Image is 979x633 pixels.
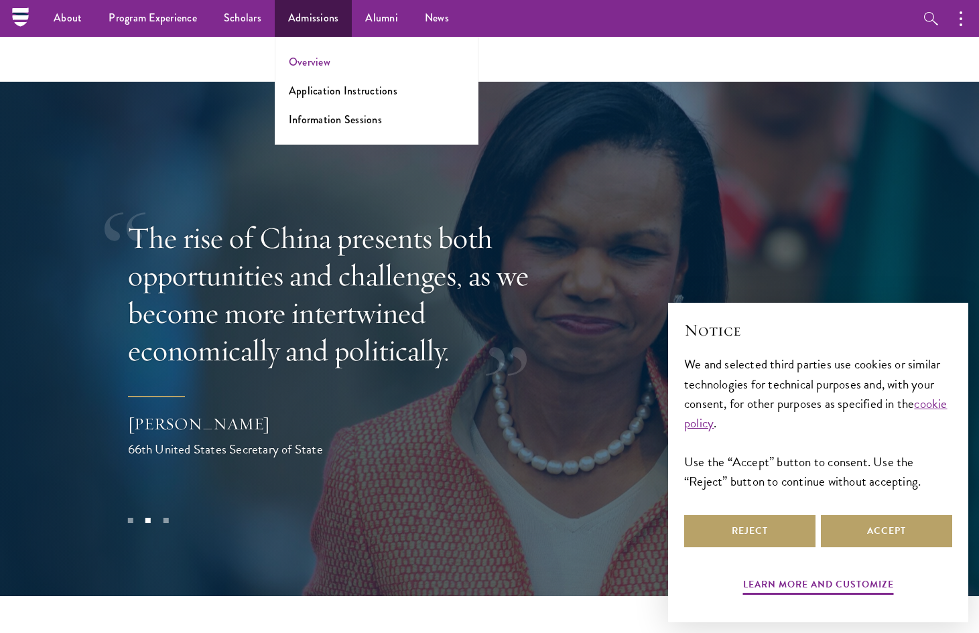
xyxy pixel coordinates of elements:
div: We and selected third parties use cookies or similar technologies for technical purposes and, wit... [684,354,952,490]
button: 1 of 3 [121,511,139,529]
a: Application Instructions [289,83,397,98]
button: 2 of 3 [139,511,157,529]
h2: Notice [684,319,952,342]
a: Information Sessions [289,112,382,127]
a: cookie policy [684,394,948,433]
button: Learn more and customize [743,576,894,597]
div: 66th United States Secretary of State [128,439,396,459]
button: Accept [821,515,952,547]
p: The rise of China presents both opportunities and challenges, as we become more intertwined econo... [128,219,564,369]
button: 3 of 3 [157,511,174,529]
a: Overview [289,54,330,70]
div: [PERSON_NAME] [128,413,396,435]
button: Reject [684,515,815,547]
